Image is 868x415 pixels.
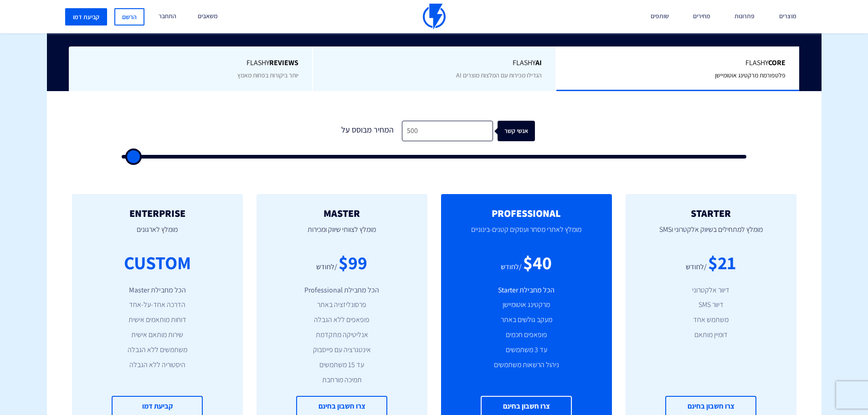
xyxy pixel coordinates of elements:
div: /לחודש [501,262,522,272]
div: $21 [708,250,736,276]
li: הכל מחבילת Starter [455,285,598,296]
span: יותר ביקורות בפחות מאמץ [237,71,298,79]
h2: ENTERPRISE [86,208,229,219]
div: CUSTOM [124,250,191,276]
li: דיוור אלקטרוני [639,285,783,296]
span: Flashy [570,58,786,68]
li: הדרכה אחד-על-אחד [86,300,229,310]
li: אנליטיקה מתקדמת [270,330,414,340]
h2: PROFESSIONAL [455,208,598,219]
li: מעקב גולשים באתר [455,315,598,325]
li: הכל מחבילת Master [86,285,229,296]
p: מומלץ לארגונים [86,219,229,250]
div: $40 [523,250,552,276]
div: המחיר מבוסס על [334,121,402,141]
li: תמיכה מורחבת [270,375,414,385]
li: דיוור SMS [639,300,783,310]
li: אינטגרציה עם פייסבוק [270,345,414,355]
span: Flashy [82,58,298,68]
b: REVIEWS [269,58,298,67]
li: משתמשים ללא הגבלה [86,345,229,355]
li: ניהול הרשאות משתמשים [455,360,598,370]
b: AI [535,58,542,67]
span: הגדילו מכירות עם המלצות מוצרים AI [456,71,542,79]
li: עד 3 משתמשים [455,345,598,355]
a: הרשם [114,8,144,26]
li: משתמש אחד [639,315,783,325]
li: מרקטינג אוטומיישן [455,300,598,310]
h2: MASTER [270,208,414,219]
div: אנשי קשר [503,121,540,141]
div: /לחודש [316,262,337,272]
b: Core [768,58,786,67]
p: מומלץ לאתרי מסחר ועסקים קטנים-בינוניים [455,219,598,250]
span: פלטפורמת מרקטינג אוטומיישן [715,71,786,79]
li: פופאפים חכמים [455,330,598,340]
li: פרסונליזציה באתר [270,300,414,310]
h2: STARTER [639,208,783,219]
p: מומלץ למתחילים בשיווק אלקטרוני וSMS [639,219,783,250]
span: Flashy [327,58,542,68]
div: $99 [339,250,367,276]
li: הכל מחבילת Professional [270,285,414,296]
p: מומלץ לצוותי שיווק ומכירות [270,219,414,250]
li: דומיין מותאם [639,330,783,340]
li: היסטוריה ללא הגבלה [86,360,229,370]
div: /לחודש [686,262,707,272]
li: דוחות מותאמים אישית [86,315,229,325]
li: שירות מותאם אישית [86,330,229,340]
li: עד 15 משתמשים [270,360,414,370]
li: פופאפים ללא הגבלה [270,315,414,325]
a: קביעת דמו [65,8,107,26]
